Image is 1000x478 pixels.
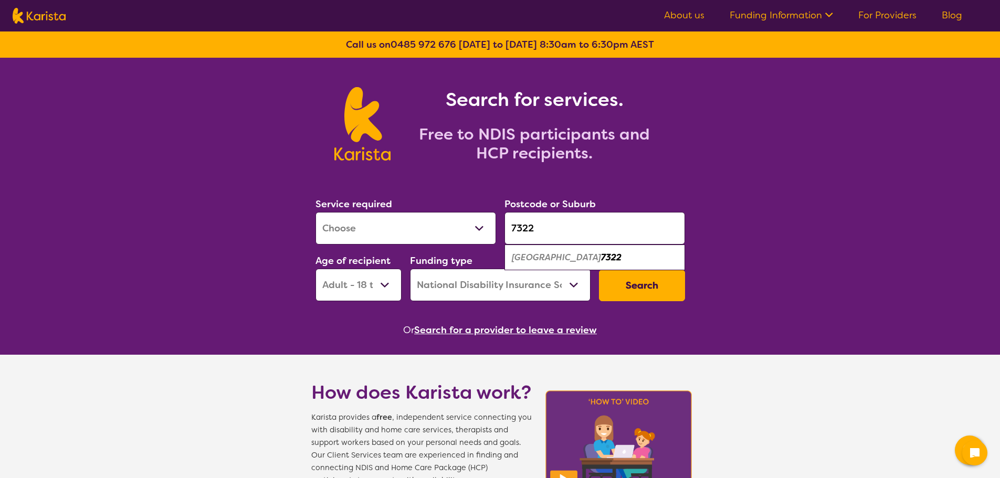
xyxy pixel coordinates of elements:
b: Call us on [DATE] to [DATE] 8:30am to 6:30pm AEST [346,38,654,51]
a: For Providers [858,9,917,22]
img: Karista logo [334,87,391,161]
h1: Search for services. [403,87,666,112]
input: Type [504,212,685,245]
label: Funding type [410,254,472,267]
h1: How does Karista work? [311,380,532,405]
a: About us [664,9,704,22]
em: [GEOGRAPHIC_DATA] [512,252,601,263]
div: Somerset 7322 [510,248,680,268]
button: Search for a provider to leave a review [414,322,597,338]
label: Postcode or Suburb [504,198,596,210]
img: Karista logo [13,8,66,24]
a: Blog [942,9,962,22]
a: Funding Information [730,9,833,22]
button: Search [599,270,685,301]
button: Channel Menu [955,435,984,465]
em: 7322 [601,252,622,263]
h2: Free to NDIS participants and HCP recipients. [403,125,666,163]
label: Service required [315,198,392,210]
span: Or [403,322,414,338]
label: Age of recipient [315,254,391,267]
a: 0485 972 676 [391,38,456,51]
b: free [376,412,392,422]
